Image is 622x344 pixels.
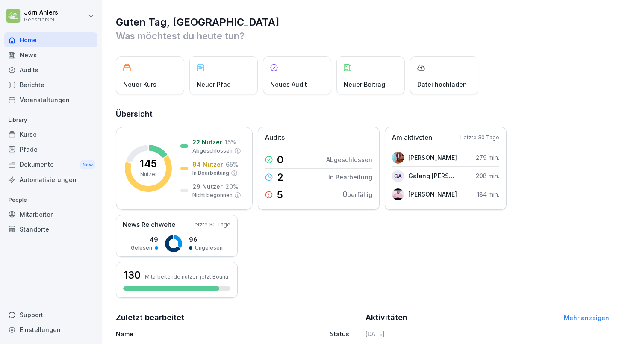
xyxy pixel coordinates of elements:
[476,153,499,162] p: 279 min.
[4,222,97,237] a: Standorte
[225,182,239,191] p: 20 %
[123,80,156,89] p: Neuer Kurs
[140,159,157,169] p: 145
[4,157,97,173] div: Dokumente
[131,244,152,252] p: Gelesen
[4,113,97,127] p: Library
[192,182,223,191] p: 29 Nutzer
[328,173,372,182] p: In Bearbeitung
[408,153,457,162] p: [PERSON_NAME]
[116,15,609,29] h1: Guten Tag, [GEOGRAPHIC_DATA]
[192,160,223,169] p: 94 Nutzer
[4,157,97,173] a: DokumenteNew
[4,127,97,142] a: Kurse
[4,172,97,187] a: Automatisierungen
[366,329,609,338] h6: [DATE]
[226,160,239,169] p: 65 %
[140,171,157,178] p: Nutzer
[24,9,58,16] p: Jörn Ahlers
[392,152,404,164] img: qeqkm19674zw2witeag6ol6t.png
[408,190,457,199] p: [PERSON_NAME]
[195,244,223,252] p: Ungelesen
[4,322,97,337] a: Einstellungen
[123,220,175,230] p: News Reichweite
[277,190,283,200] p: 5
[392,170,404,182] div: GA
[145,273,228,280] p: Mitarbeitende nutzen jetzt Bounti
[189,235,223,244] p: 96
[408,171,457,180] p: Galang [PERSON_NAME]
[4,207,97,222] a: Mitarbeiter
[477,190,499,199] p: 184 min.
[80,160,95,170] div: New
[116,329,265,338] p: Name
[277,172,284,182] p: 2
[330,329,349,338] p: Status
[131,235,158,244] p: 49
[192,221,230,229] p: Letzte 30 Tage
[366,312,407,323] h2: Aktivitäten
[116,108,609,120] h2: Übersicht
[192,138,222,147] p: 22 Nutzer
[197,80,231,89] p: Neuer Pfad
[4,142,97,157] a: Pfade
[116,312,360,323] h2: Zuletzt bearbeitet
[4,193,97,207] p: People
[116,29,609,43] p: Was möchtest du heute tun?
[4,92,97,107] a: Veranstaltungen
[192,169,229,177] p: In Bearbeitung
[417,80,467,89] p: Datei hochladen
[392,133,432,143] p: Am aktivsten
[4,77,97,92] a: Berichte
[460,134,499,141] p: Letzte 30 Tage
[564,314,609,321] a: Mehr anzeigen
[392,188,404,200] img: o0v3xon07ecgfpwu2gk7819a.png
[192,147,233,155] p: Abgeschlossen
[270,80,307,89] p: Neues Audit
[265,133,285,143] p: Audits
[277,155,283,165] p: 0
[344,80,385,89] p: Neuer Beitrag
[4,47,97,62] a: News
[24,17,58,23] p: Geestferkel
[343,190,372,199] p: Überfällig
[192,191,233,199] p: Nicht begonnen
[476,171,499,180] p: 208 min.
[123,268,141,282] h3: 130
[326,155,372,164] p: Abgeschlossen
[4,62,97,77] a: Audits
[225,138,236,147] p: 15 %
[4,307,97,322] div: Support
[4,32,97,47] a: Home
